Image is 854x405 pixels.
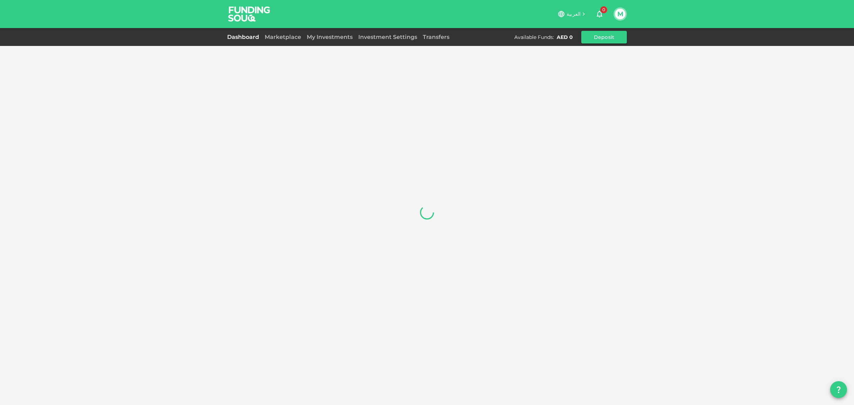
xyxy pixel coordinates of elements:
[557,34,573,41] div: AED 0
[615,9,625,19] button: M
[592,7,606,21] button: 0
[262,34,304,40] a: Marketplace
[355,34,420,40] a: Investment Settings
[567,11,581,17] span: العربية
[304,34,355,40] a: My Investments
[420,34,452,40] a: Transfers
[514,34,554,41] div: Available Funds :
[581,31,627,43] button: Deposit
[227,34,262,40] a: Dashboard
[830,381,847,398] button: question
[600,6,607,13] span: 0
